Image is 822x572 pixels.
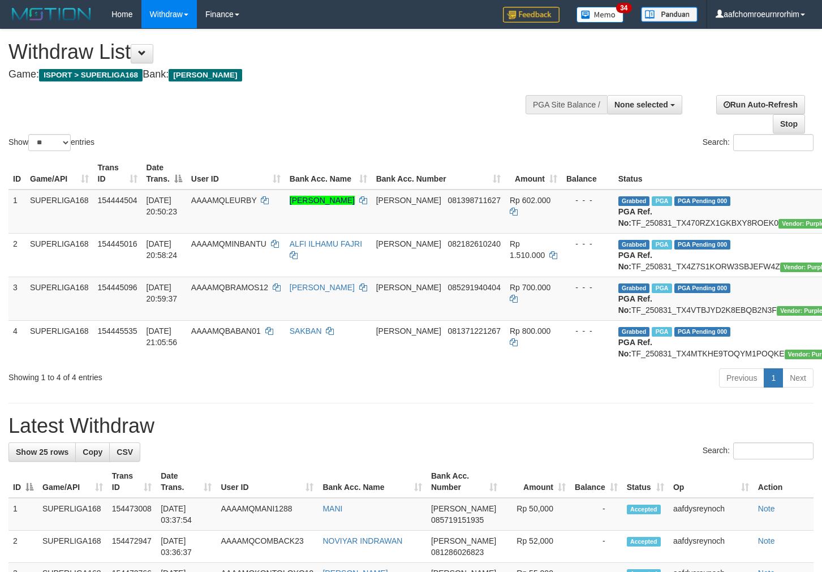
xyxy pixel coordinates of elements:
span: Marked by aafheankoy [652,283,672,293]
td: SUPERLIGA168 [38,498,107,531]
span: [PERSON_NAME] [376,239,441,248]
td: aafdysreynoch [669,498,754,531]
td: AAAAMQMANI1288 [216,498,318,531]
td: SUPERLIGA168 [25,277,93,320]
div: - - - [566,238,609,250]
span: Grabbed [618,196,650,206]
span: Rp 800.000 [510,326,550,336]
th: Date Trans.: activate to sort column ascending [156,466,216,498]
span: Copy 085719151935 to clipboard [431,515,484,524]
span: 154445016 [98,239,137,248]
a: Next [782,368,814,388]
th: Bank Acc. Number: activate to sort column ascending [372,157,505,190]
td: SUPERLIGA168 [25,233,93,277]
td: 2 [8,233,25,277]
span: Rp 700.000 [510,283,550,292]
select: Showentries [28,134,71,151]
th: Status: activate to sort column ascending [622,466,669,498]
span: [DATE] 20:50:23 [147,196,178,216]
span: Marked by aafheankoy [652,240,672,250]
th: Balance: activate to sort column ascending [570,466,622,498]
td: - [570,498,622,531]
span: AAAAMQBRAMOS12 [191,283,268,292]
span: [DATE] 20:59:37 [147,283,178,303]
th: Trans ID: activate to sort column ascending [93,157,142,190]
input: Search: [733,134,814,151]
span: Copy 082182610240 to clipboard [448,239,501,248]
span: [PERSON_NAME] [169,69,242,81]
td: AAAAMQCOMBACK23 [216,531,318,563]
img: panduan.png [641,7,698,22]
th: Amount: activate to sort column ascending [502,466,570,498]
span: Copy 081398711627 to clipboard [448,196,501,205]
h1: Latest Withdraw [8,415,814,437]
a: Note [758,536,775,545]
span: [PERSON_NAME] [431,504,496,513]
span: PGA Pending [674,196,731,206]
span: Show 25 rows [16,448,68,457]
div: - - - [566,195,609,206]
th: Trans ID: activate to sort column ascending [107,466,156,498]
h4: Game: Bank: [8,69,537,80]
a: Previous [719,368,764,388]
th: Balance [562,157,614,190]
th: Bank Acc. Name: activate to sort column ascending [318,466,427,498]
b: PGA Ref. No: [618,338,652,358]
span: [DATE] 21:05:56 [147,326,178,347]
th: ID [8,157,25,190]
a: ALFI ILHAMU FAJRI [290,239,362,248]
label: Search: [703,442,814,459]
span: Copy 085291940404 to clipboard [448,283,501,292]
span: AAAAMQMINBANTU [191,239,266,248]
a: SAKBAN [290,326,322,336]
a: 1 [764,368,783,388]
b: PGA Ref. No: [618,207,652,227]
span: PGA Pending [674,327,731,337]
th: Action [754,466,814,498]
a: [PERSON_NAME] [290,283,355,292]
td: Rp 52,000 [502,531,570,563]
input: Search: [733,442,814,459]
span: Rp 602.000 [510,196,550,205]
span: [DATE] 20:58:24 [147,239,178,260]
span: Marked by aafheankoy [652,327,672,337]
span: 154445535 [98,326,137,336]
td: - [570,531,622,563]
td: 4 [8,320,25,364]
span: 154444504 [98,196,137,205]
td: [DATE] 03:36:37 [156,531,216,563]
span: 34 [616,3,631,13]
th: User ID: activate to sort column ascending [187,157,285,190]
td: 2 [8,531,38,563]
td: [DATE] 03:37:54 [156,498,216,531]
a: NOVIYAR INDRAWAN [322,536,402,545]
h1: Withdraw List [8,41,537,63]
span: AAAAMQBABAN01 [191,326,261,336]
span: [PERSON_NAME] [431,536,496,545]
div: - - - [566,282,609,293]
label: Search: [703,134,814,151]
a: Show 25 rows [8,442,76,462]
span: AAAAMQLEURBY [191,196,257,205]
span: Accepted [627,537,661,547]
th: Bank Acc. Name: activate to sort column ascending [285,157,372,190]
a: [PERSON_NAME] [290,196,355,205]
span: Grabbed [618,327,650,337]
a: Run Auto-Refresh [716,95,805,114]
th: Game/API: activate to sort column ascending [38,466,107,498]
th: Op: activate to sort column ascending [669,466,754,498]
span: None selected [614,100,668,109]
img: Feedback.jpg [503,7,560,23]
th: Game/API: activate to sort column ascending [25,157,93,190]
span: [PERSON_NAME] [376,196,441,205]
span: [PERSON_NAME] [376,326,441,336]
span: Rp 1.510.000 [510,239,545,260]
span: Copy [83,448,102,457]
td: 1 [8,190,25,234]
span: Accepted [627,505,661,514]
td: SUPERLIGA168 [25,320,93,364]
td: 154472947 [107,531,156,563]
td: SUPERLIGA168 [25,190,93,234]
th: User ID: activate to sort column ascending [216,466,318,498]
th: Bank Acc. Number: activate to sort column ascending [427,466,502,498]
